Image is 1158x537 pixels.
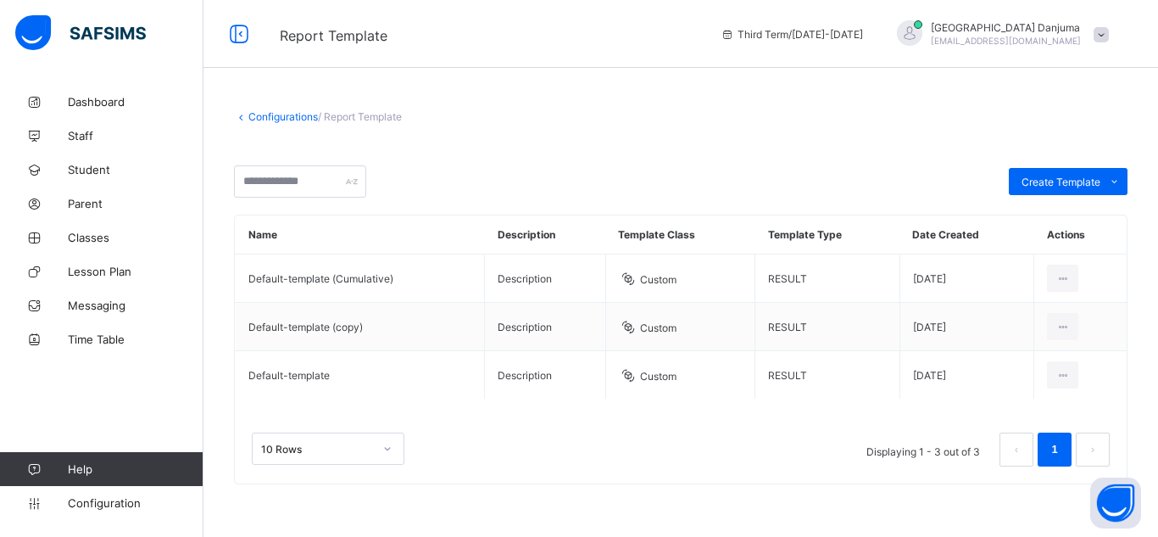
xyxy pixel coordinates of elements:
[999,433,1033,467] li: 上一页
[280,27,387,44] span: Report Template
[68,462,203,476] span: Help
[1076,433,1110,467] button: next page
[236,351,485,400] td: Default-template
[755,255,899,303] td: RESULT
[485,351,606,400] td: Description
[68,265,203,278] span: Lesson Plan
[485,303,606,351] td: Description
[68,299,203,312] span: Messaging
[68,129,203,143] span: Staff
[1090,478,1141,529] button: Open asap
[605,215,754,255] th: Template Class
[755,351,899,400] td: RESULT
[236,215,485,255] th: Name
[1046,439,1062,461] a: 1
[485,215,606,255] th: Description
[1022,176,1100,188] span: Create Template
[68,197,203,210] span: Parent
[15,15,146,51] img: safsims
[899,303,1034,351] td: [DATE]
[880,20,1117,48] div: IranyangDanjuma
[68,163,203,176] span: Student
[236,303,485,351] td: Default-template (copy)
[1076,433,1110,467] li: 下一页
[931,36,1081,46] span: [EMAIL_ADDRESS][DOMAIN_NAME]
[605,303,754,351] td: Custom
[68,231,203,244] span: Classes
[1038,433,1072,467] li: 1
[721,28,863,41] span: session/term information
[899,215,1034,255] th: Date Created
[755,303,899,351] td: RESULT
[899,351,1034,400] td: [DATE]
[68,95,203,109] span: Dashboard
[899,255,1034,303] td: [DATE]
[605,351,754,400] td: Custom
[1034,215,1127,255] th: Actions
[605,255,754,303] td: Custom
[854,433,993,467] li: Displaying 1 - 3 out of 3
[318,110,402,123] span: / Report Template
[931,21,1081,34] span: [GEOGRAPHIC_DATA] Danjuma
[755,215,899,255] th: Template Type
[485,255,606,303] td: Description
[261,443,373,456] div: 10 Rows
[68,496,203,510] span: Configuration
[999,433,1033,467] button: prev page
[248,110,318,123] a: Configurations
[68,333,203,346] span: Time Table
[236,255,485,303] td: Default-template (Cumulative)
